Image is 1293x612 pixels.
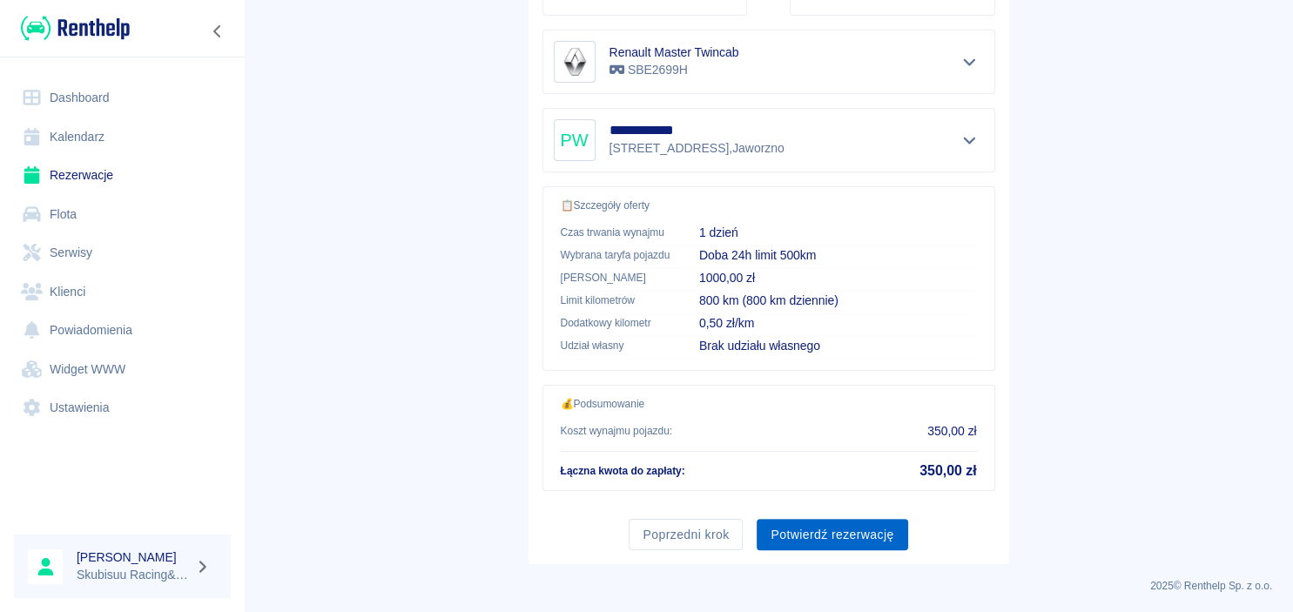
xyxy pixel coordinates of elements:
p: Koszt wynajmu pojazdu : [561,423,673,439]
a: Renthelp logo [14,14,130,43]
p: 350,00 zł [927,422,976,441]
button: Pokaż szczegóły [955,128,984,152]
a: Kalendarz [14,118,231,157]
img: Renthelp logo [21,14,130,43]
p: 2025 © Renthelp Sp. z o.o. [265,578,1272,594]
p: Udział własny [561,338,671,353]
p: Dodatkowy kilometr [561,315,671,331]
button: Zwiń nawigację [205,20,231,43]
p: 💰 Podsumowanie [561,396,977,412]
button: Poprzedni krok [629,519,743,551]
p: [STREET_ADDRESS] , Jaworzno [609,139,785,158]
h5: 350,00 zł [919,462,976,480]
a: Dashboard [14,78,231,118]
a: Ustawienia [14,388,231,427]
h6: [PERSON_NAME] [77,548,188,566]
button: Pokaż szczegóły [955,50,984,74]
button: Potwierdź rezerwację [757,519,907,551]
p: Wybrana taryfa pojazdu [561,247,671,263]
p: [PERSON_NAME] [561,270,671,286]
a: Klienci [14,272,231,312]
p: 0,50 zł/km [699,314,977,333]
p: Doba 24h limit 500km [699,246,977,265]
p: Czas trwania wynajmu [561,225,671,240]
p: Skubisuu Racing&Rent [77,566,188,584]
p: 800 km (800 km dziennie) [699,292,977,310]
p: Limit kilometrów [561,293,671,308]
a: Rezerwacje [14,156,231,195]
img: Image [557,44,592,79]
p: 📋 Szczegóły oferty [561,198,977,213]
p: Brak udziału własnego [699,337,977,355]
a: Powiadomienia [14,311,231,350]
p: Łączna kwota do zapłaty : [561,463,685,479]
p: SBE2699H [609,61,739,79]
p: 1 dzień [699,224,977,242]
div: PW [554,119,596,161]
a: Widget WWW [14,350,231,389]
a: Serwisy [14,233,231,272]
a: Flota [14,195,231,234]
h6: Renault Master Twincab [609,44,739,61]
p: 1000,00 zł [699,269,977,287]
